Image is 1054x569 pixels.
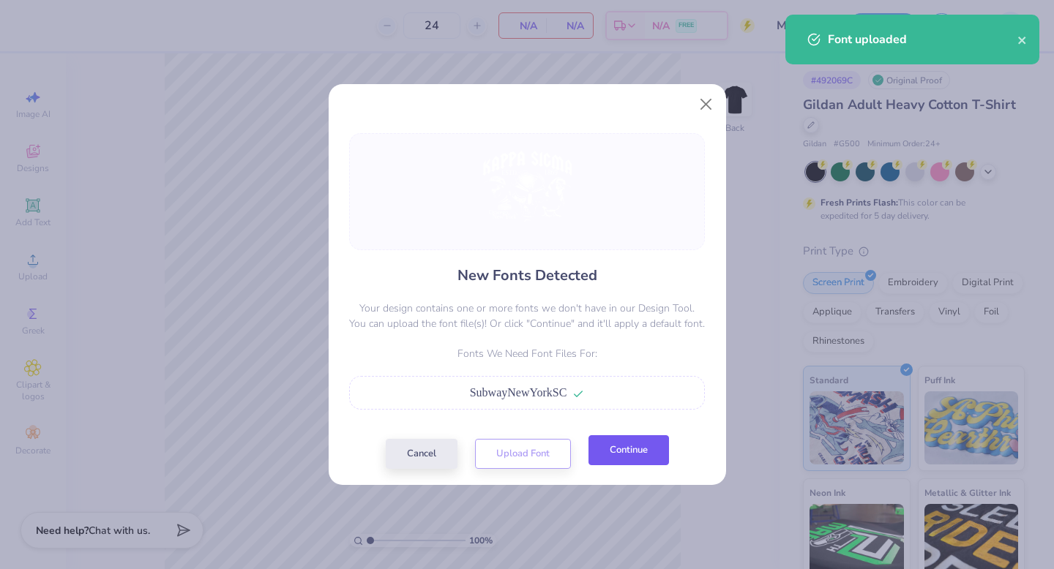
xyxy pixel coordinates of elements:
p: Your design contains one or more fonts we don't have in our Design Tool. You can upload the font ... [349,301,705,331]
button: close [1017,31,1028,48]
span: SubwayNewYorkSC [470,386,567,399]
button: Cancel [386,439,457,469]
h4: New Fonts Detected [457,265,597,286]
div: Font uploaded [828,31,1017,48]
p: Fonts We Need Font Files For: [349,346,705,361]
button: Close [692,90,720,118]
button: Continue [588,435,669,465]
